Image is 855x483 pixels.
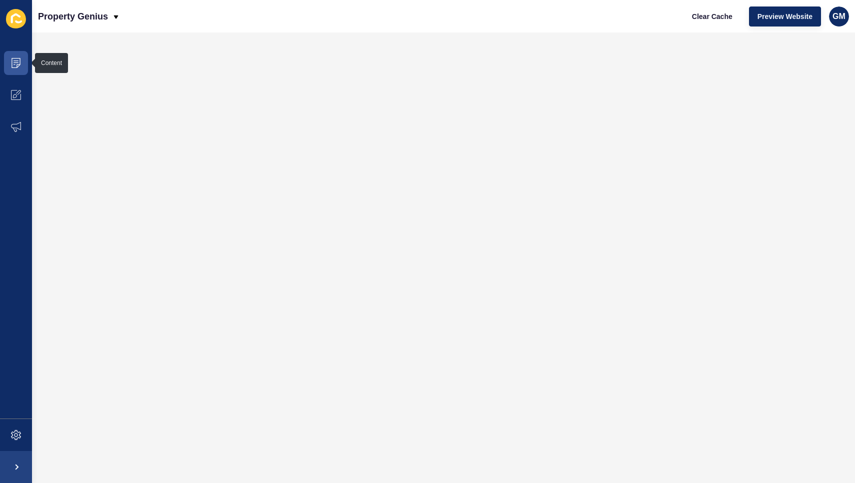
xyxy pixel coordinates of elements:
[757,11,812,21] span: Preview Website
[38,4,108,29] p: Property Genius
[692,11,732,21] span: Clear Cache
[832,11,845,21] span: GM
[41,59,62,67] div: Content
[749,6,821,26] button: Preview Website
[683,6,741,26] button: Clear Cache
